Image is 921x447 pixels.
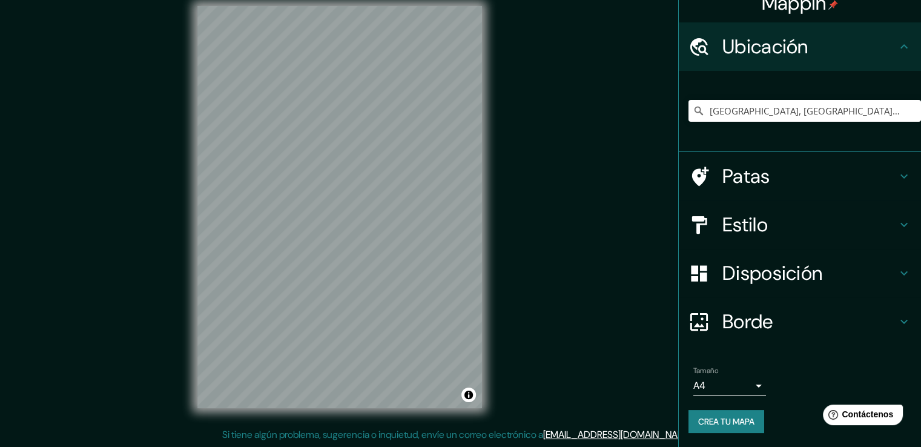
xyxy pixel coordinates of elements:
div: A4 [693,376,766,396]
font: Ubicación [722,34,808,59]
font: Estilo [722,212,768,237]
a: [EMAIL_ADDRESS][DOMAIN_NAME] [543,428,693,441]
font: Tamaño [693,366,718,376]
div: Ubicación [679,22,921,71]
div: Disposición [679,249,921,297]
font: A4 [693,379,705,392]
font: Crea tu mapa [698,416,754,427]
button: Crea tu mapa [688,410,764,433]
canvas: Mapa [197,6,482,408]
button: Activar o desactivar atribución [461,388,476,402]
input: Elige tu ciudad o zona [688,100,921,122]
font: Patas [722,164,770,189]
iframe: Lanzador de widgets de ayuda [813,400,908,434]
div: Estilo [679,200,921,249]
font: Si tiene algún problema, sugerencia o inquietud, envíe un correo electrónico a [222,428,543,441]
div: Borde [679,297,921,346]
font: Borde [722,309,773,334]
font: Disposición [722,260,822,286]
div: Patas [679,152,921,200]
